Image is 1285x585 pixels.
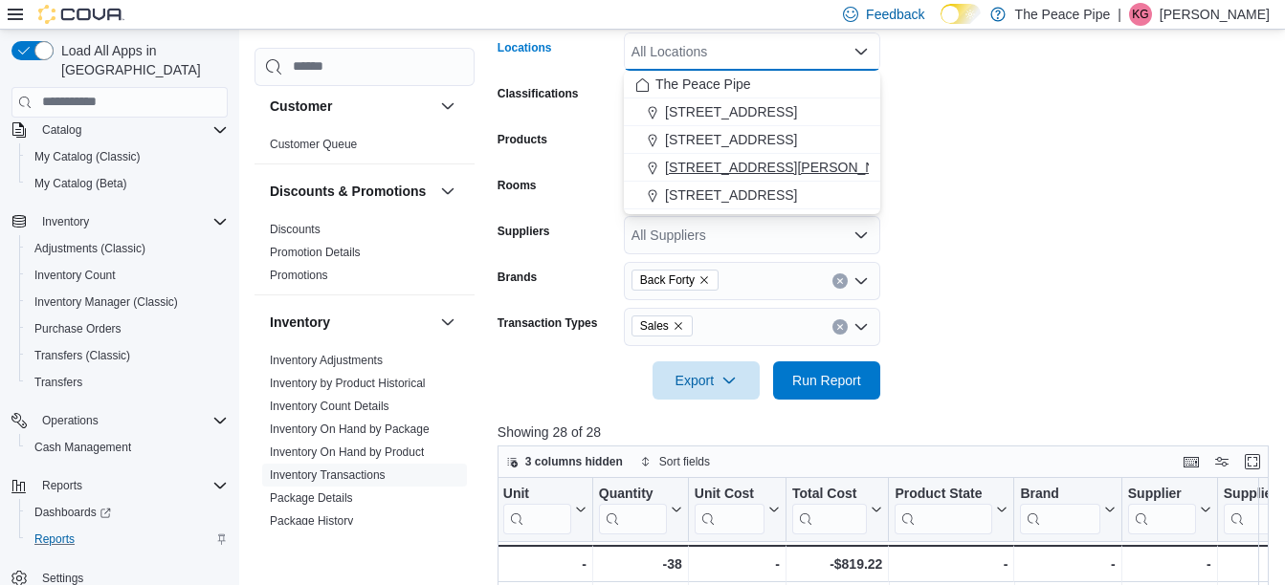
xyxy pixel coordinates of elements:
[27,371,228,394] span: Transfers
[895,485,1008,533] button: Product State
[1128,485,1211,533] button: Supplier
[4,208,235,235] button: Inventory
[270,313,432,332] button: Inventory
[941,4,981,24] input: Dark Mode
[655,75,751,94] span: The Peace Pipe
[270,97,432,116] button: Customer
[270,245,361,260] span: Promotion Details
[19,315,235,342] button: Purchase Orders
[498,40,552,55] label: Locations
[695,485,764,503] div: Unit Cost
[664,361,748,400] span: Export
[34,321,122,336] span: Purchase Orders
[270,491,353,505] a: Package Details
[270,422,430,436] a: Inventory On Hand by Package
[673,320,684,332] button: Remove Sales from selection in this group
[665,102,797,121] span: [STREET_ADDRESS]
[38,5,124,24] img: Cova
[270,269,328,282] a: Promotions
[19,289,235,315] button: Inventory Manager (Classic)
[853,319,869,335] button: Open list of options
[27,264,228,287] span: Inventory Count
[832,273,848,289] button: Clear input
[34,531,75,547] span: Reports
[498,132,547,147] label: Products
[34,409,106,432] button: Operations
[895,485,992,503] div: Product State
[27,172,135,195] a: My Catalog (Beta)
[270,354,383,367] a: Inventory Adjustments
[792,552,882,575] div: -$819.22
[503,552,587,575] div: -
[19,434,235,461] button: Cash Management
[270,490,353,506] span: Package Details
[773,361,880,400] button: Run Report
[498,270,537,285] label: Brands
[624,154,880,182] button: [STREET_ADDRESS][PERSON_NAME]
[34,505,111,520] span: Dashboards
[695,552,780,575] div: -
[503,485,571,503] div: Unit
[27,344,228,367] span: Transfers (Classic)
[832,319,848,335] button: Clear input
[624,182,880,209] button: [STREET_ADDRESS]
[1118,3,1121,26] p: |
[631,315,693,336] span: Sales
[624,71,880,98] button: The Peace Pipe
[54,41,228,79] span: Load All Apps in [GEOGRAPHIC_DATA]
[19,235,235,262] button: Adjustments (Classic)
[270,468,386,482] a: Inventory Transactions
[34,440,131,455] span: Cash Management
[27,237,228,260] span: Adjustments (Classic)
[270,268,328,283] span: Promotions
[270,400,389,413] a: Inventory Count Details
[1180,450,1203,473] button: Keyboard shortcuts
[599,485,667,503] div: Quantity
[665,185,797,205] span: [STREET_ADDRESS]
[27,528,228,551] span: Reports
[27,264,123,287] a: Inventory Count
[270,353,383,368] span: Inventory Adjustments
[895,485,992,533] div: Product State
[42,122,81,138] span: Catalog
[42,413,99,428] span: Operations
[698,274,710,286] button: Remove Back Forty from selection in this group
[270,222,321,237] span: Discounts
[498,450,631,473] button: 3 columns hidden
[34,409,228,432] span: Operations
[270,422,430,437] span: Inventory On Hand by Package
[792,485,867,503] div: Total Cost
[640,271,695,290] span: Back Forty
[27,172,228,195] span: My Catalog (Beta)
[34,176,127,191] span: My Catalog (Beta)
[1128,485,1196,533] div: Supplier
[34,210,97,233] button: Inventory
[270,399,389,414] span: Inventory Count Details
[525,454,623,469] span: 3 columns hidden
[27,145,228,168] span: My Catalog (Classic)
[498,178,537,193] label: Rooms
[640,316,669,336] span: Sales
[270,182,426,201] h3: Discounts & Promotions
[34,241,145,256] span: Adjustments (Classic)
[270,182,432,201] button: Discounts & Promotions
[503,485,587,533] button: Unit
[853,227,869,243] button: Open list of options
[270,223,321,236] a: Discounts
[631,270,719,291] span: Back Forty
[695,485,780,533] button: Unit Cost
[255,218,475,294] div: Discounts & Promotions
[27,344,138,367] a: Transfers (Classic)
[27,501,228,524] span: Dashboards
[34,375,82,390] span: Transfers
[27,291,186,314] a: Inventory Manager (Classic)
[34,294,178,310] span: Inventory Manager (Classic)
[1020,485,1099,533] div: Brand
[498,224,550,239] label: Suppliers
[27,317,129,340] a: Purchase Orders
[34,268,116,283] span: Inventory Count
[27,237,153,260] a: Adjustments (Classic)
[19,526,235,552] button: Reports
[270,246,361,259] a: Promotion Details
[792,485,867,533] div: Total Cost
